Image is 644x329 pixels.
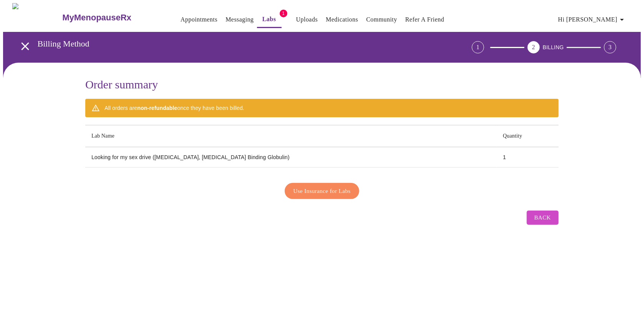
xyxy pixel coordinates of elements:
[472,41,484,53] div: 1
[534,213,551,223] span: Back
[405,14,445,25] a: Refer a Friend
[497,147,559,168] td: 1
[85,78,559,91] h3: Order summary
[85,147,497,168] td: Looking for my sex drive ([MEDICAL_DATA], [MEDICAL_DATA] Binding Globulin)
[226,14,254,25] a: Messaging
[558,14,627,25] span: Hi [PERSON_NAME]
[280,10,287,17] span: 1
[222,12,257,27] button: Messaging
[604,41,616,53] div: 3
[262,14,276,25] a: Labs
[12,3,61,32] img: MyMenopauseRx Logo
[296,14,318,25] a: Uploads
[527,211,559,224] button: Back
[105,101,244,115] div: All orders are once they have been billed.
[61,4,162,31] a: MyMenopauseRx
[543,44,564,50] span: BILLING
[38,39,429,49] h3: Billing Method
[363,12,400,27] button: Community
[497,125,559,147] th: Quantity
[14,35,37,58] button: open drawer
[181,14,217,25] a: Appointments
[285,183,360,199] button: Use Insurance for Labs
[323,12,361,27] button: Medications
[85,125,497,147] th: Lab Name
[366,14,397,25] a: Community
[294,186,351,196] span: Use Insurance for Labs
[528,41,540,53] div: 2
[257,12,282,28] button: Labs
[178,12,221,27] button: Appointments
[137,105,177,111] strong: non-refundable
[555,12,630,27] button: Hi [PERSON_NAME]
[326,14,358,25] a: Medications
[293,12,321,27] button: Uploads
[402,12,448,27] button: Refer a Friend
[62,13,131,23] h3: MyMenopauseRx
